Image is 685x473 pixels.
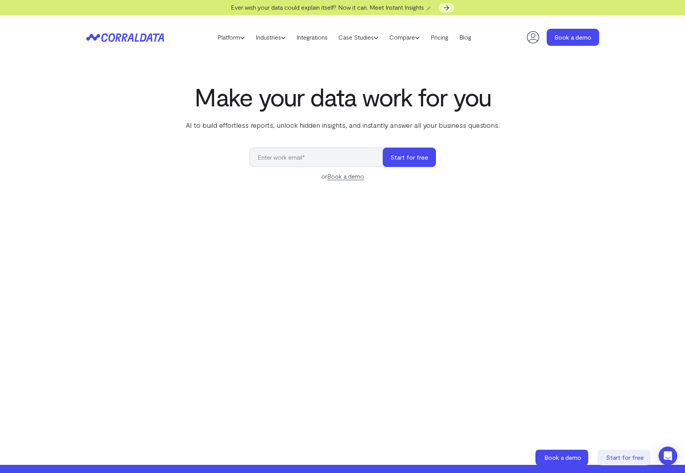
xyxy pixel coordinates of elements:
a: Industries [250,31,291,43]
input: Enter work email* [249,148,390,167]
a: Pricing [425,31,454,43]
h1: Make your data work for you [184,83,501,111]
a: Book a demo [547,29,599,46]
p: AI to build effortless reports, unlock hidden insights, and instantly answer all your business qu... [184,120,501,130]
span: Ever wish your data could explain itself? Now it can. Meet Instant Insights 🪄 [231,3,433,11]
a: Compare [384,31,425,43]
a: Start for free [598,450,652,465]
button: Start for free [383,148,436,167]
span: Start for free [606,454,644,461]
span: Book a demo [544,454,581,461]
a: Book a demo [535,450,590,465]
div: or [249,172,436,181]
a: Platform [212,31,250,43]
a: Case Studies [333,31,384,43]
a: Blog [454,31,477,43]
a: Integrations [291,31,333,43]
a: Book a demo [327,172,364,180]
div: Open Intercom Messenger [659,447,677,465]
